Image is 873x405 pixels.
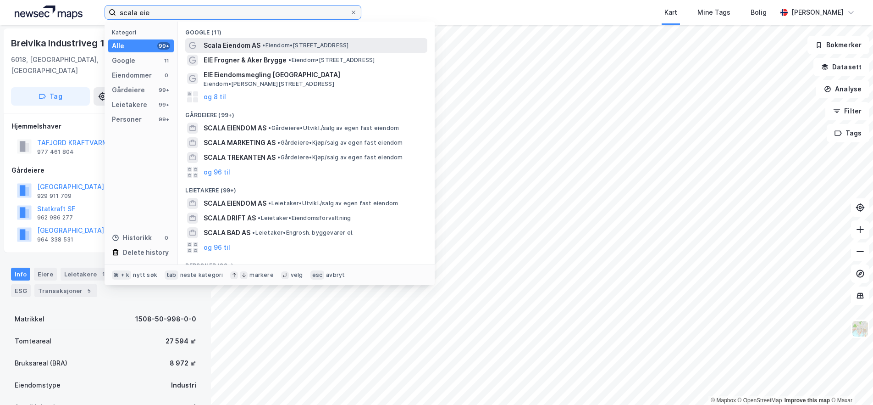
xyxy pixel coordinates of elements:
[180,271,223,279] div: neste kategori
[166,336,196,347] div: 27 594 ㎡
[310,270,325,280] div: esc
[165,270,178,280] div: tab
[15,314,44,325] div: Matrikkel
[11,87,90,106] button: Tag
[37,192,72,200] div: 929 911 709
[99,270,108,279] div: 1
[252,229,354,236] span: Leietaker • Engrosh. byggevarer el.
[277,139,280,146] span: •
[112,99,147,110] div: Leietakere
[15,336,51,347] div: Tomteareal
[112,232,152,243] div: Historikk
[135,314,196,325] div: 1508-50-998-0-0
[204,152,276,163] span: SCALA TREKANTEN AS
[268,200,398,207] span: Leietaker • Utvikl./salg av egen fast eiendom
[262,42,348,49] span: Eiendom • [STREET_ADDRESS]
[851,320,869,337] img: Z
[163,57,170,64] div: 11
[326,271,345,279] div: avbryt
[61,268,111,281] div: Leietakere
[178,22,435,38] div: Google (11)
[170,358,196,369] div: 8 972 ㎡
[277,154,280,161] span: •
[204,40,260,51] span: Scala Eiendom AS
[249,271,273,279] div: markere
[116,6,350,19] input: Søk på adresse, matrikkel, gårdeiere, leietakere eller personer
[268,124,271,131] span: •
[163,234,170,242] div: 0
[291,271,303,279] div: velg
[268,200,271,207] span: •
[157,116,170,123] div: 99+
[15,358,67,369] div: Bruksareal (BRA)
[204,55,287,66] span: EIE Frogner & Aker Brygge
[827,124,869,142] button: Tags
[15,6,83,19] img: logo.a4113a55bc3d86da70a041830d287a7e.svg
[204,91,226,102] button: og 8 til
[738,397,782,404] a: OpenStreetMap
[171,380,196,391] div: Industri
[277,154,403,161] span: Gårdeiere • Kjøp/salg av egen fast eiendom
[112,270,131,280] div: ⌘ + k
[204,242,230,253] button: og 96 til
[277,139,403,146] span: Gårdeiere • Kjøp/salg av egen fast eiendom
[11,54,128,76] div: 6018, [GEOGRAPHIC_DATA], [GEOGRAPHIC_DATA]
[825,102,869,120] button: Filter
[123,247,169,258] div: Delete history
[11,165,199,176] div: Gårdeiere
[813,58,869,76] button: Datasett
[827,361,873,405] div: Kontrollprogram for chat
[163,72,170,79] div: 0
[751,7,767,18] div: Bolig
[252,229,255,236] span: •
[15,380,61,391] div: Eiendomstype
[37,214,73,221] div: 962 986 277
[112,29,174,36] div: Kategori
[268,124,399,132] span: Gårdeiere • Utvikl./salg av egen fast eiendom
[112,84,145,96] div: Gårdeiere
[178,255,435,271] div: Personer (99+)
[711,397,736,404] a: Mapbox
[785,397,830,404] a: Improve this map
[204,167,230,178] button: og 96 til
[112,40,124,51] div: Alle
[34,268,57,281] div: Eiere
[288,56,291,63] span: •
[262,42,265,49] span: •
[178,180,435,196] div: Leietakere (99+)
[816,80,869,98] button: Analyse
[258,214,351,222] span: Leietaker • Eiendomsforvaltning
[807,36,869,54] button: Bokmerker
[204,198,266,209] span: SCALA EIENDOM AS
[204,123,266,134] span: SCALA EIENDOM AS
[157,86,170,94] div: 99+
[11,36,106,51] div: Breivika Industriveg 1
[204,227,250,238] span: SCALA BAD AS
[664,7,677,18] div: Kart
[204,213,256,224] span: SCALA DRIFT AS
[11,268,30,281] div: Info
[112,55,135,66] div: Google
[11,121,199,132] div: Hjemmelshaver
[112,70,152,81] div: Eiendommer
[288,56,375,64] span: Eiendom • [STREET_ADDRESS]
[37,236,73,243] div: 964 338 531
[204,80,334,88] span: Eiendom • [PERSON_NAME][STREET_ADDRESS]
[204,137,276,148] span: SCALA MARKETING AS
[157,42,170,50] div: 99+
[11,284,31,297] div: ESG
[178,104,435,121] div: Gårdeiere (99+)
[133,271,157,279] div: nytt søk
[791,7,844,18] div: [PERSON_NAME]
[84,286,94,295] div: 5
[157,101,170,108] div: 99+
[827,361,873,405] iframe: Chat Widget
[112,114,142,125] div: Personer
[697,7,730,18] div: Mine Tags
[258,214,260,221] span: •
[34,284,97,297] div: Transaksjoner
[204,69,424,80] span: EIE Eiendomsmegling [GEOGRAPHIC_DATA]
[37,148,74,156] div: 977 461 804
